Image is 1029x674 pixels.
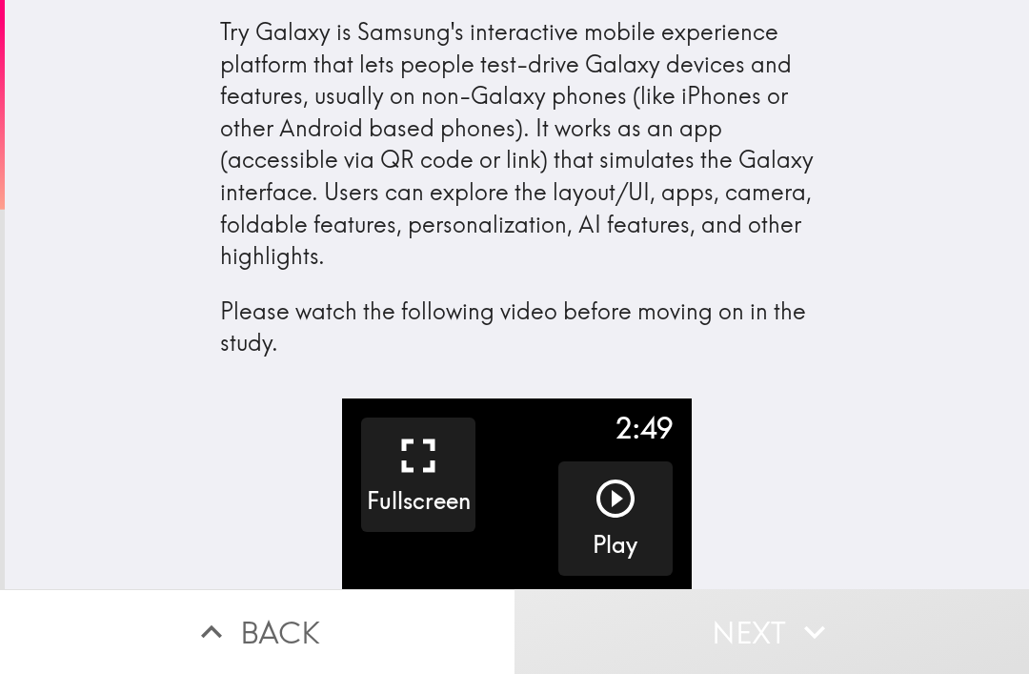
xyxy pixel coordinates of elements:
[593,529,637,562] h5: Play
[220,16,815,359] div: Try Galaxy is Samsung's interactive mobile experience platform that lets people test-drive Galaxy...
[514,589,1029,674] button: Next
[558,461,673,576] button: Play
[361,418,475,532] button: Fullscreen
[220,296,815,359] p: Please watch the following video before moving on in the study.
[367,485,471,518] h5: Fullscreen
[615,408,673,448] div: 2:49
